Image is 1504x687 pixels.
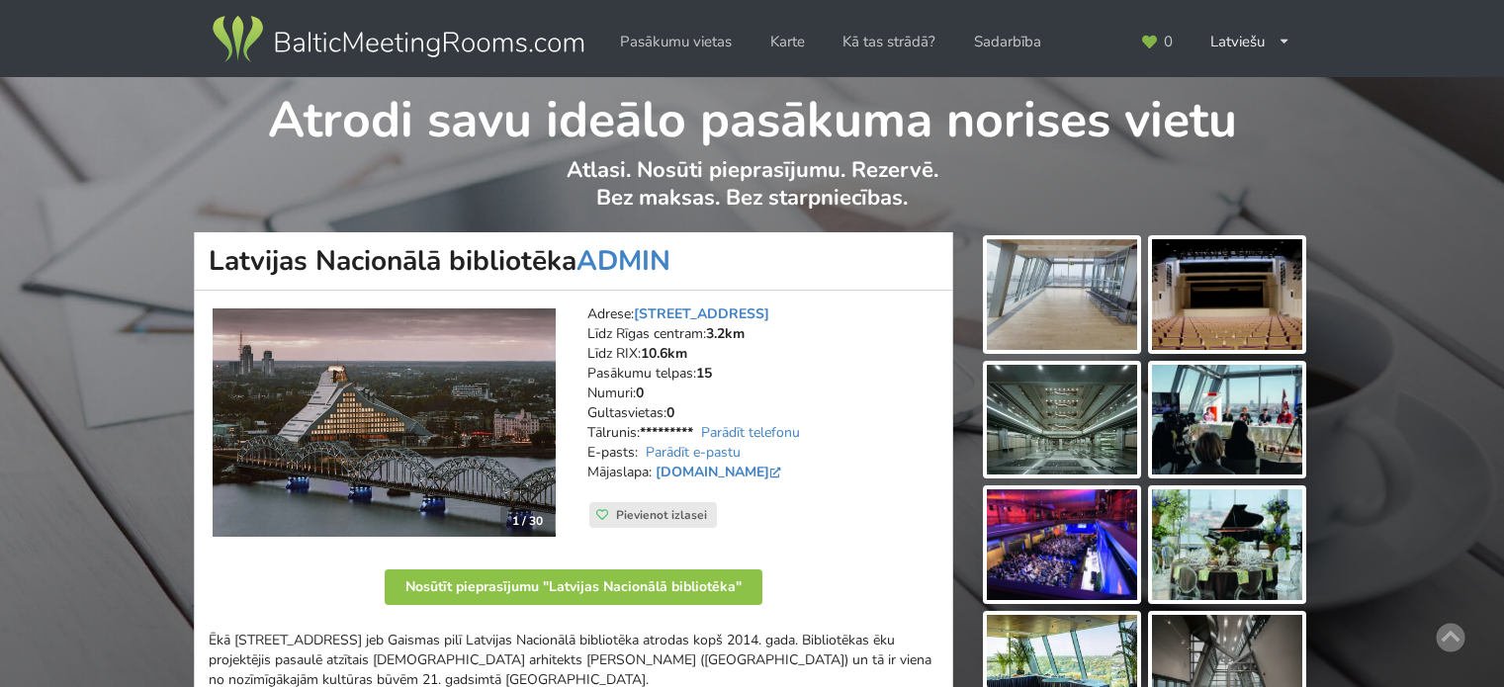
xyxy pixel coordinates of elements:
strong: 10.6km [641,344,687,363]
strong: 0 [666,403,674,422]
img: Latvijas Nacionālā bibliotēka | Rīga | Pasākumu vieta - galerijas bilde [987,365,1137,475]
a: Sadarbība [960,23,1055,61]
button: Nosūtīt pieprasījumu "Latvijas Nacionālā bibliotēka" [385,569,762,605]
h1: Latvijas Nacionālā bibliotēka [194,232,953,291]
a: [DOMAIN_NAME] [656,463,785,481]
address: Adrese: Līdz Rīgas centram: Līdz RIX: Pasākumu telpas: Numuri: Gultasvietas: Tālrunis: E-pasts: M... [587,304,938,502]
a: Karte [756,23,819,61]
img: Konferenču centrs | Rīga | Latvijas Nacionālā bibliotēka [213,308,556,538]
strong: 3.2km [706,324,745,343]
img: Latvijas Nacionālā bibliotēka | Rīga | Pasākumu vieta - galerijas bilde [987,239,1137,350]
a: Parādīt telefonu [701,423,800,442]
strong: 15 [696,364,712,383]
span: Pievienot izlasei [616,507,707,523]
img: Latvijas Nacionālā bibliotēka | Rīga | Pasākumu vieta - galerijas bilde [1152,239,1302,350]
img: Latvijas Nacionālā bibliotēka | Rīga | Pasākumu vieta - galerijas bilde [1152,365,1302,475]
p: Atlasi. Nosūti pieprasījumu. Rezervē. Bez maksas. Bez starpniecības. [195,156,1309,232]
a: [STREET_ADDRESS] [634,304,769,323]
img: Latvijas Nacionālā bibliotēka | Rīga | Pasākumu vieta - galerijas bilde [987,489,1137,600]
span: 0 [1164,35,1173,49]
a: Pasākumu vietas [606,23,746,61]
div: 1 / 30 [500,506,555,536]
a: Kā tas strādā? [829,23,949,61]
img: Latvijas Nacionālā bibliotēka | Rīga | Pasākumu vieta - galerijas bilde [1152,489,1302,600]
h1: Atrodi savu ideālo pasākuma norises vietu [195,77,1309,152]
a: ADMIN [576,242,670,280]
a: Konferenču centrs | Rīga | Latvijas Nacionālā bibliotēka 1 / 30 [213,308,556,538]
div: Latviešu [1196,23,1304,61]
a: Parādīt e-pastu [646,443,741,462]
strong: 0 [636,384,644,402]
img: Baltic Meeting Rooms [209,12,587,67]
